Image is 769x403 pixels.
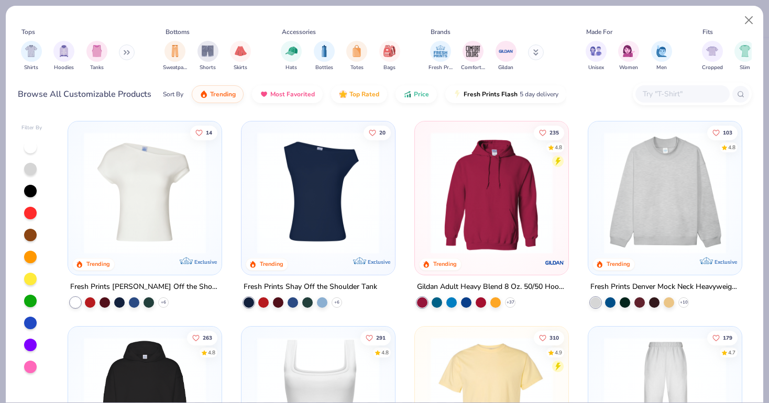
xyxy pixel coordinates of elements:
[314,41,335,72] button: filter button
[383,45,395,57] img: Bags Image
[461,41,485,72] div: filter for Comfort Colors
[351,45,362,57] img: Totes Image
[188,330,218,345] button: Like
[315,64,333,72] span: Bottles
[203,335,213,340] span: 263
[381,349,389,356] div: 4.8
[252,132,384,254] img: 5716b33b-ee27-473a-ad8a-9b8687048459
[90,64,104,72] span: Tanks
[360,330,391,345] button: Like
[163,41,187,72] button: filter button
[86,41,107,72] button: filter button
[656,45,667,57] img: Men Image
[706,45,718,57] img: Cropped Image
[702,27,713,37] div: Fits
[588,64,604,72] span: Unisex
[429,41,453,72] button: filter button
[702,64,723,72] span: Cropped
[21,124,42,132] div: Filter By
[285,45,298,57] img: Hats Image
[544,252,565,273] img: Gildan logo
[714,259,737,265] span: Exclusive
[425,132,558,254] img: 01756b78-01f6-4cc6-8d8a-3c30c1a0c8ac
[453,90,462,98] img: flash.gif
[534,330,564,345] button: Like
[163,41,187,72] div: filter for Sweatpants
[235,45,247,57] img: Skirts Image
[623,45,635,57] img: Women Image
[364,125,391,140] button: Like
[396,85,437,103] button: Price
[707,125,738,140] button: Like
[506,299,514,306] span: + 37
[498,64,513,72] span: Gildan
[586,41,607,72] button: filter button
[465,43,481,59] img: Comfort Colors Image
[702,41,723,72] button: filter button
[414,90,429,98] span: Price
[642,88,722,100] input: Try "T-Shirt"
[161,299,166,306] span: + 6
[557,132,690,254] img: a164e800-7022-4571-a324-30c76f641635
[339,90,347,98] img: TopRated.gif
[197,41,218,72] button: filter button
[21,41,42,72] button: filter button
[464,90,518,98] span: Fresh Prints Flash
[18,88,151,100] div: Browse All Customizable Products
[86,41,107,72] div: filter for Tanks
[534,125,564,140] button: Like
[346,41,367,72] div: filter for Totes
[346,41,367,72] button: filter button
[550,130,559,135] span: 235
[590,281,740,294] div: Fresh Prints Denver Mock Neck Heavyweight Sweatshirt
[53,41,74,72] div: filter for Hoodies
[194,259,217,265] span: Exclusive
[651,41,672,72] div: filter for Men
[433,43,448,59] img: Fresh Prints Image
[679,299,687,306] span: + 10
[192,85,244,103] button: Trending
[318,45,330,57] img: Bottles Image
[429,41,453,72] div: filter for Fresh Prints
[429,64,453,72] span: Fresh Prints
[281,41,302,72] button: filter button
[200,90,208,98] img: trending.gif
[728,143,735,151] div: 4.8
[169,45,181,57] img: Sweatpants Image
[252,85,323,103] button: Most Favorited
[461,41,485,72] button: filter button
[234,64,247,72] span: Skirts
[281,41,302,72] div: filter for Hats
[619,64,638,72] span: Women
[349,90,379,98] span: Top Rated
[191,125,218,140] button: Like
[282,27,316,37] div: Accessories
[91,45,103,57] img: Tanks Image
[379,41,400,72] div: filter for Bags
[202,45,214,57] img: Shorts Image
[331,85,387,103] button: Top Rated
[498,43,514,59] img: Gildan Image
[379,41,400,72] button: filter button
[285,64,297,72] span: Hats
[260,90,268,98] img: most_fav.gif
[740,64,750,72] span: Slim
[586,27,612,37] div: Made For
[431,27,451,37] div: Brands
[379,130,386,135] span: 20
[739,45,751,57] img: Slim Image
[200,64,216,72] span: Shorts
[590,45,602,57] img: Unisex Image
[384,132,517,254] img: af1e0f41-62ea-4e8f-9b2b-c8bb59fc549d
[734,41,755,72] button: filter button
[723,130,732,135] span: 103
[53,41,74,72] button: filter button
[350,64,364,72] span: Totes
[230,41,251,72] div: filter for Skirts
[734,41,755,72] div: filter for Slim
[728,349,735,356] div: 4.7
[599,132,731,254] img: f5d85501-0dbb-4ee4-b115-c08fa3845d83
[208,349,216,356] div: 4.8
[496,41,517,72] button: filter button
[163,89,183,99] div: Sort By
